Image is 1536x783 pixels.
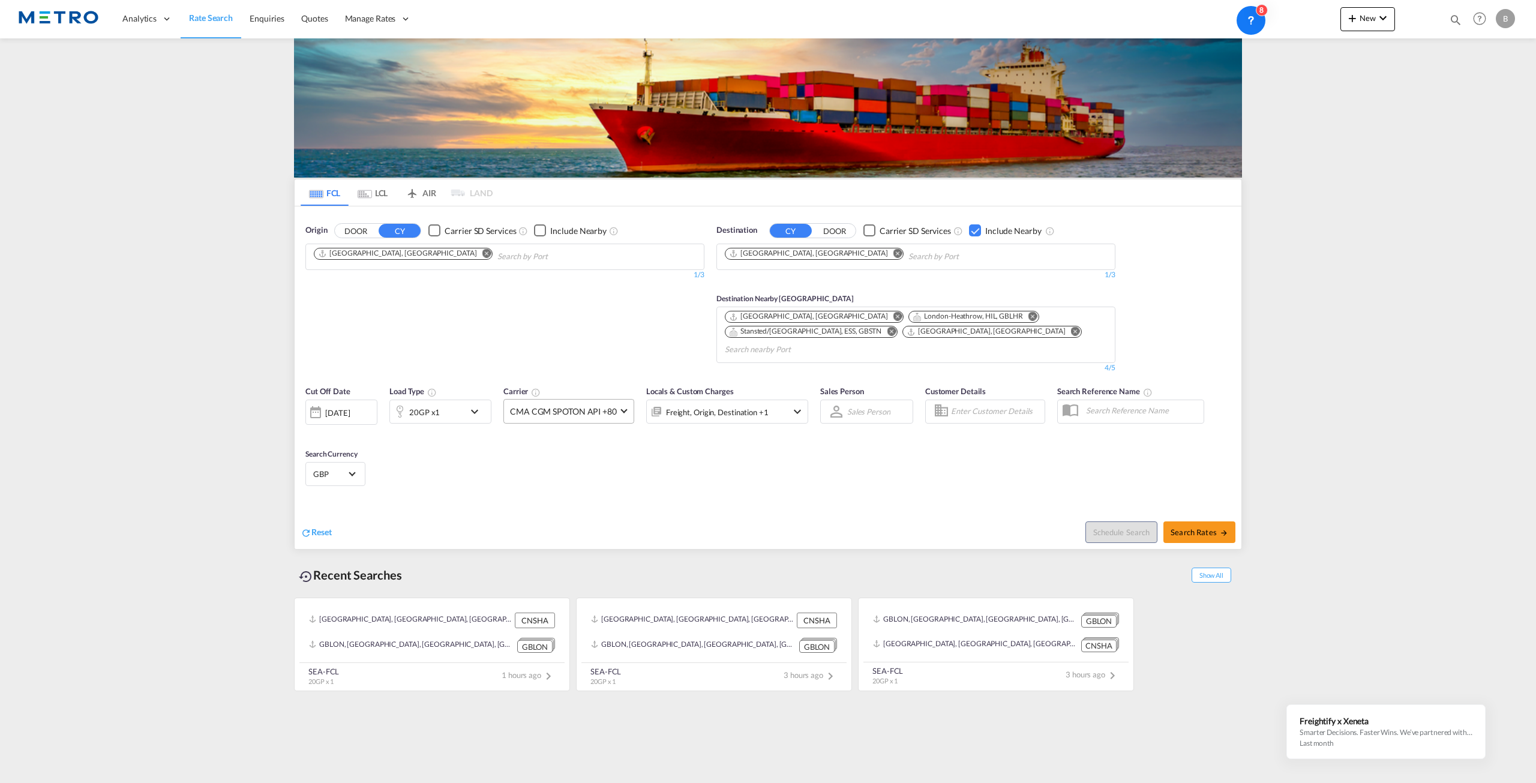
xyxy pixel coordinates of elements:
[379,224,421,238] button: CY
[541,669,556,683] md-icon: icon-chevron-right
[1345,13,1390,23] span: New
[925,386,986,396] span: Customer Details
[716,294,853,303] span: Destination Nearby [GEOGRAPHIC_DATA]
[301,179,349,206] md-tab-item: FCL
[1496,9,1515,28] div: B
[908,247,1022,266] input: Chips input.
[885,311,903,323] button: Remove
[723,307,1109,359] md-chips-wrap: Chips container. Use arrow keys to select chips.
[723,244,1027,266] md-chips-wrap: Chips container. Use arrow keys to select chips.
[510,406,617,418] span: CMA CGM SPOTON API +80
[590,666,621,677] div: SEA-FCL
[502,670,556,680] span: 1 hours ago
[335,224,377,238] button: DOOR
[591,638,796,653] div: GBLON, London, United Kingdom, GB & Ireland, Europe
[1080,401,1204,419] input: Search Reference Name
[389,400,491,424] div: 20GP x1icon-chevron-down
[907,326,1065,337] div: Thamesport, GBTHP
[1449,13,1462,31] div: icon-magnify
[646,400,808,424] div: Freight Origin Destination Factory Stuffingicon-chevron-down
[885,248,903,260] button: Remove
[814,224,856,238] button: DOOR
[846,403,892,420] md-select: Sales Person
[427,388,437,397] md-icon: icon-information-outline
[189,13,233,23] span: Rate Search
[345,13,396,25] span: Manage Rates
[729,248,890,259] div: Press delete to remove this chip.
[467,404,488,419] md-icon: icon-chevron-down
[1085,521,1157,543] button: Note: By default Schedule search will only considerorigin ports, destination ports and cut off da...
[799,640,835,653] div: GBLON
[590,677,616,685] span: 20GP x 1
[729,326,884,337] div: Press delete to remove this chip.
[311,527,332,537] span: Reset
[1469,8,1496,30] div: Help
[1105,668,1120,683] md-icon: icon-chevron-right
[913,311,1022,322] div: London-Heathrow, HIL, GBLHR
[951,403,1041,421] input: Enter Customer Details
[318,248,476,259] div: Shanghai, CNSHA
[309,638,514,653] div: GBLON, London, United Kingdom, GB & Ireland, Europe
[591,613,794,628] div: CNSHA, Shanghai, China, Greater China & Far East Asia, Asia Pacific
[1449,13,1462,26] md-icon: icon-magnify
[409,404,440,421] div: 20GP x1
[294,562,407,589] div: Recent Searches
[294,38,1242,178] img: LCL+%26+FCL+BACKGROUND.png
[790,404,805,419] md-icon: icon-chevron-down
[646,386,734,396] span: Locals & Custom Charges
[1066,670,1120,679] span: 3 hours ago
[1081,640,1117,652] div: CNSHA
[666,404,769,421] div: Freight Origin Destination Factory Stuffing
[312,465,359,482] md-select: Select Currency: £ GBPUnited Kingdom Pound
[907,326,1067,337] div: Press delete to remove this chip.
[716,363,1115,373] div: 4/5
[863,224,951,237] md-checkbox: Checkbox No Ink
[250,13,284,23] span: Enquiries
[550,225,607,237] div: Include Nearby
[873,613,1078,628] div: GBLON, London, United Kingdom, GB & Ireland, Europe
[729,311,890,322] div: Press delete to remove this chip.
[305,224,327,236] span: Origin
[318,248,479,259] div: Press delete to remove this chip.
[397,179,445,206] md-tab-item: AIR
[305,449,358,458] span: Search Currency
[716,224,757,236] span: Destination
[725,340,839,359] input: Search nearby Port
[880,225,951,237] div: Carrier SD Services
[531,388,541,397] md-icon: The selected Trucker/Carrierwill be displayed in the rate results If the rates are from another f...
[729,326,881,337] div: Stansted/London, ESS, GBSTN
[969,224,1042,237] md-checkbox: Checkbox No Ink
[1057,386,1153,396] span: Search Reference Name
[609,226,619,236] md-icon: Unchecked: Ignores neighbouring ports when fetching rates.Checked : Includes neighbouring ports w...
[299,569,313,584] md-icon: icon-backup-restore
[305,423,314,439] md-datepicker: Select
[305,400,377,425] div: [DATE]
[1045,226,1055,236] md-icon: Unchecked: Ignores neighbouring ports when fetching rates.Checked : Includes neighbouring ports w...
[474,248,492,260] button: Remove
[823,669,838,683] md-icon: icon-chevron-right
[405,186,419,195] md-icon: icon-airplane
[305,270,704,280] div: 1/3
[1171,527,1228,537] span: Search Rates
[534,224,607,237] md-checkbox: Checkbox No Ink
[953,226,963,236] md-icon: Unchecked: Search for CY (Container Yard) services for all selected carriers.Checked : Search for...
[122,13,157,25] span: Analytics
[18,5,99,32] img: 25181f208a6c11efa6aa1bf80d4cef53.png
[313,469,347,479] span: GBP
[294,598,570,692] recent-search-card: [GEOGRAPHIC_DATA], [GEOGRAPHIC_DATA], [GEOGRAPHIC_DATA], [GEOGRAPHIC_DATA] & [GEOGRAPHIC_DATA], [...
[308,666,339,677] div: SEA-FCL
[1143,388,1153,397] md-icon: Your search will be saved by the below given name
[913,311,1025,322] div: Press delete to remove this chip.
[1220,529,1228,537] md-icon: icon-arrow-right
[301,527,311,538] md-icon: icon-refresh
[515,613,555,628] div: CNSHA
[729,248,887,259] div: London, GBLON
[716,270,1115,280] div: 1/3
[872,665,903,676] div: SEA-FCL
[349,179,397,206] md-tab-item: LCL
[1021,311,1039,323] button: Remove
[1469,8,1490,29] span: Help
[576,598,852,692] recent-search-card: [GEOGRAPHIC_DATA], [GEOGRAPHIC_DATA], [GEOGRAPHIC_DATA], [GEOGRAPHIC_DATA] & [GEOGRAPHIC_DATA], [...
[858,598,1134,692] recent-search-card: GBLON, [GEOGRAPHIC_DATA], [GEOGRAPHIC_DATA], [GEOGRAPHIC_DATA] & [GEOGRAPHIC_DATA], [GEOGRAPHIC_D...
